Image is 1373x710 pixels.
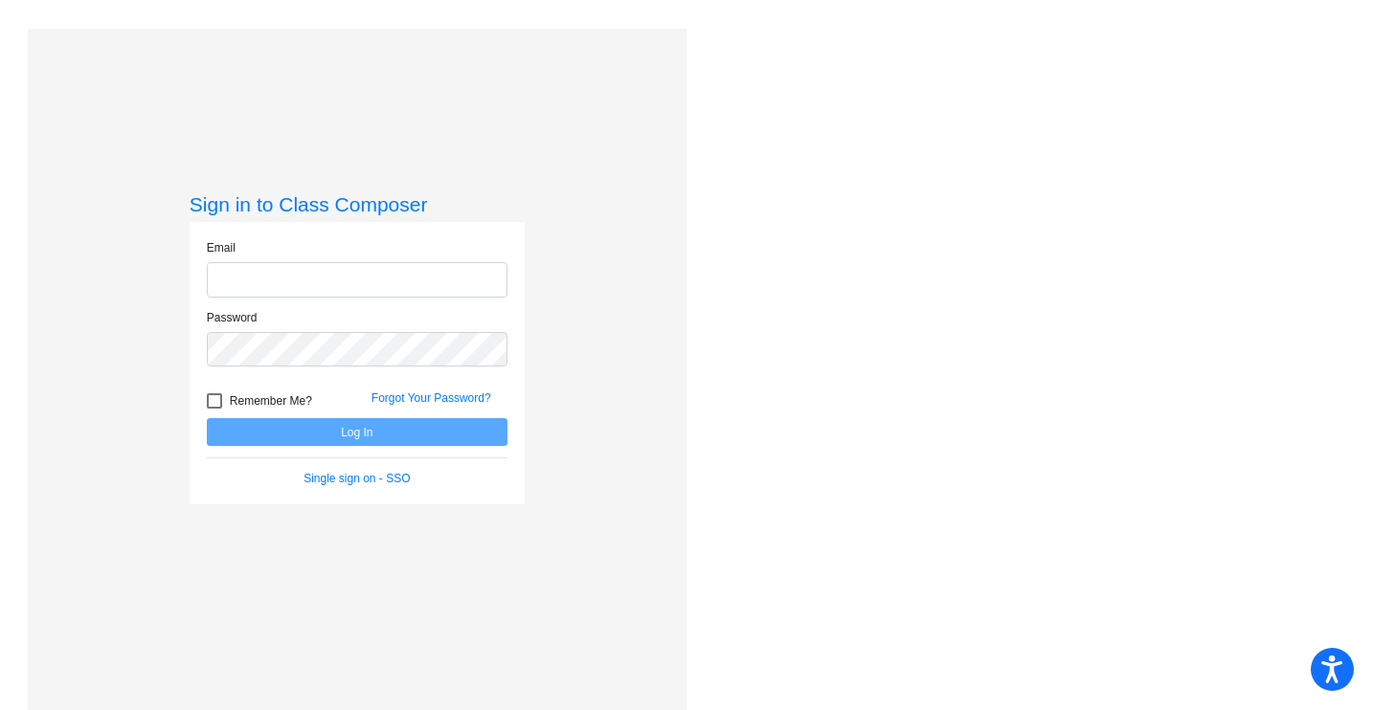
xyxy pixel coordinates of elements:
[230,389,312,412] span: Remember Me?
[207,239,236,256] label: Email
[371,391,491,405] a: Forgot Your Password?
[190,192,525,216] h3: Sign in to Class Composer
[207,418,507,446] button: Log In
[304,472,410,485] a: Single sign on - SSO
[207,309,258,326] label: Password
